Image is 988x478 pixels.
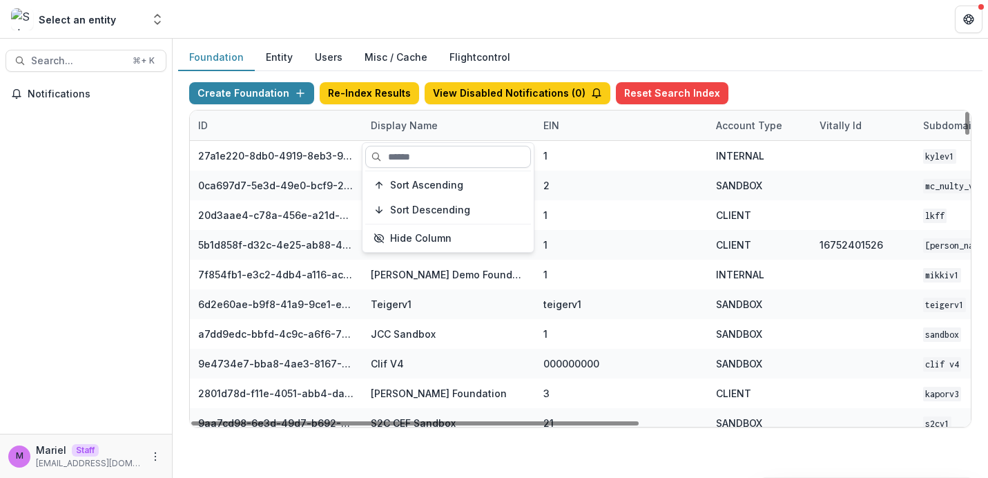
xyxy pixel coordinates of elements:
[198,149,354,163] div: 27a1e220-8db0-4919-8eb3-9f29ee33f7b0
[923,268,961,283] code: mikkiv1
[304,44,353,71] button: Users
[353,44,438,71] button: Misc / Cache
[543,208,548,222] div: 1
[371,267,527,282] div: [PERSON_NAME] Demo Foundation
[147,448,164,465] button: More
[716,149,764,163] div: INTERNAL
[6,50,166,72] button: Search...
[28,88,161,100] span: Notifications
[820,238,883,252] div: 16752401526
[708,118,791,133] div: Account Type
[320,82,419,104] button: Re-Index Results
[72,444,99,457] p: Staff
[716,356,762,371] div: SANDBOX
[923,387,961,401] code: kaporv3
[365,199,531,221] button: Sort Descending
[716,238,751,252] div: CLIENT
[371,297,411,312] div: Teigerv1
[255,44,304,71] button: Entity
[190,118,216,133] div: ID
[923,327,961,342] code: sandbox
[36,443,66,457] p: Mariel
[915,118,986,133] div: Subdomain
[371,416,456,430] div: S2C CEF Sandbox
[362,118,446,133] div: Display Name
[16,452,23,461] div: Mariel
[923,179,980,193] code: mc_nulty_v2
[148,6,167,33] button: Open entity switcher
[190,111,362,140] div: ID
[543,386,550,401] div: 3
[6,83,166,105] button: Notifications
[535,111,708,140] div: EIN
[11,8,33,30] img: Select an entity
[362,111,535,140] div: Display Name
[198,416,354,430] div: 9aa7cd98-6e3d-49d7-b692-3e5f3d1facd4
[198,178,354,193] div: 0ca697d7-5e3d-49e0-bcf9-217f69e92d71
[716,267,764,282] div: INTERNAL
[955,6,982,33] button: Get Help
[39,12,116,27] div: Select an entity
[198,297,354,312] div: 6d2e60ae-b9f8-41a9-9ce1-e608d0f20ec5
[130,53,157,68] div: ⌘ + K
[923,357,961,372] code: Clif V4
[923,149,956,164] code: kylev1
[371,356,404,371] div: Clif V4
[189,82,314,104] button: Create Foundation
[365,174,531,196] button: Sort Ascending
[365,227,531,249] button: Hide Column
[811,111,915,140] div: Vitally Id
[178,44,255,71] button: Foundation
[198,238,354,252] div: 5b1d858f-d32c-4e25-ab88-434536713791
[390,180,463,191] span: Sort Ascending
[36,457,142,470] p: [EMAIL_ADDRESS][DOMAIN_NAME]
[198,267,354,282] div: 7f854fb1-e3c2-4db4-a116-aca576521abc
[543,267,548,282] div: 1
[543,238,548,252] div: 1
[371,386,507,401] div: [PERSON_NAME] Foundation
[198,386,354,401] div: 2801d78d-f11e-4051-abb4-dab00da98882
[716,386,751,401] div: CLIENT
[425,82,610,104] button: View Disabled Notifications (0)
[708,111,811,140] div: Account Type
[616,82,728,104] button: Reset Search Index
[923,298,966,312] code: teigerv1
[543,178,550,193] div: 2
[923,209,947,223] code: lkff
[198,356,354,371] div: 9e4734e7-bba8-4ae3-8167-95d86cec7b4b
[198,208,354,222] div: 20d3aae4-c78a-456e-a21d-91c97a6a725f
[390,204,470,216] span: Sort Descending
[543,149,548,163] div: 1
[716,327,762,341] div: SANDBOX
[371,327,436,341] div: JCC Sandbox
[543,297,581,312] div: teigerv1
[811,118,870,133] div: Vitally Id
[198,327,354,341] div: a7dd9edc-bbfd-4c9c-a6f6-76d0743bf1cd
[535,118,568,133] div: EIN
[716,208,751,222] div: CLIENT
[543,327,548,341] div: 1
[543,356,599,371] div: 000000000
[543,416,554,430] div: 21
[449,50,510,64] a: Flightcontrol
[716,178,762,193] div: SANDBOX
[31,55,124,67] span: Search...
[716,416,762,430] div: SANDBOX
[716,297,762,312] div: SANDBOX
[923,417,951,431] code: s2cv1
